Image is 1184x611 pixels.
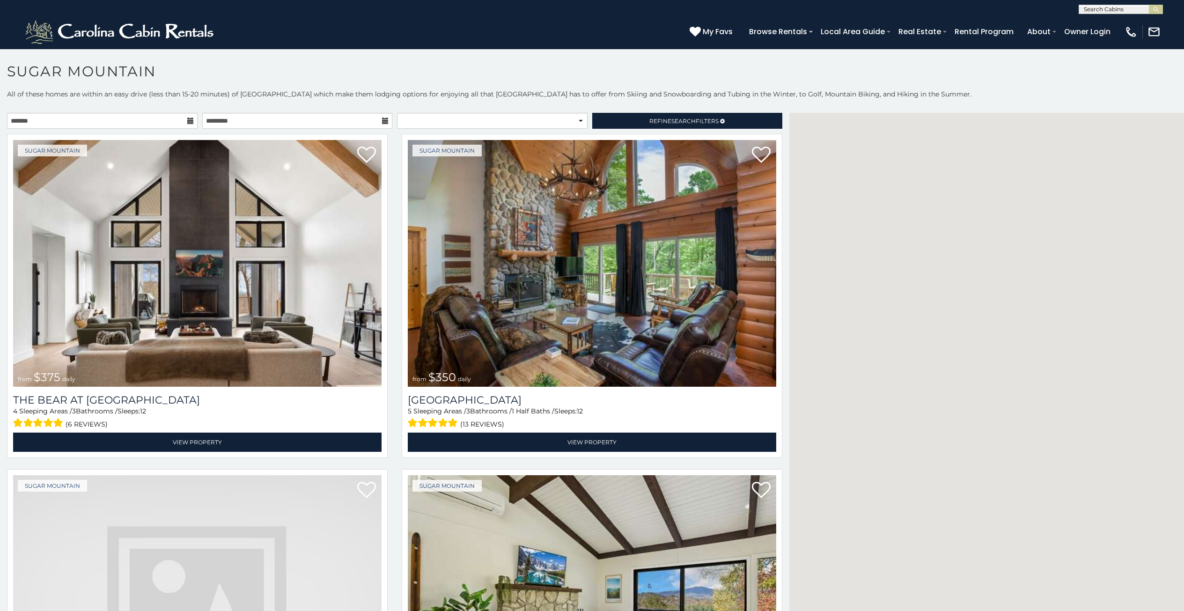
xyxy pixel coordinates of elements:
img: mail-regular-white.png [1147,25,1161,38]
a: Owner Login [1059,23,1115,40]
span: $350 [428,370,456,384]
span: (13 reviews) [460,418,504,430]
span: 3 [72,407,76,415]
a: Browse Rentals [744,23,812,40]
a: Add to favorites [357,481,376,501]
a: Add to favorites [752,146,771,165]
span: from [18,375,32,383]
h3: Grouse Moor Lodge [408,394,776,406]
a: The Bear At [GEOGRAPHIC_DATA] [13,394,382,406]
img: phone-regular-white.png [1125,25,1138,38]
span: (6 reviews) [66,418,108,430]
a: from $375 daily [13,140,382,387]
a: About [1022,23,1055,40]
a: Local Area Guide [816,23,890,40]
a: Sugar Mountain [18,480,87,492]
h3: The Bear At Sugar Mountain [13,394,382,406]
a: My Favs [690,26,735,38]
a: Real Estate [894,23,946,40]
a: Sugar Mountain [412,145,482,156]
div: Sleeping Areas / Bathrooms / Sleeps: [408,406,776,430]
a: Sugar Mountain [412,480,482,492]
a: View Property [408,433,776,452]
span: daily [458,375,471,383]
span: Search [671,118,696,125]
a: RefineSearchFilters [592,113,783,129]
span: 5 [408,407,412,415]
span: from [412,375,427,383]
a: Add to favorites [752,481,771,501]
span: Refine Filters [649,118,719,125]
img: 1714398141_thumbnail.jpeg [408,140,776,387]
span: daily [62,375,75,383]
a: from $350 daily [408,140,776,387]
span: 12 [577,407,583,415]
a: Rental Program [950,23,1018,40]
a: Sugar Mountain [18,145,87,156]
a: View Property [13,433,382,452]
span: 1 Half Baths / [512,407,554,415]
span: $375 [34,370,60,384]
span: 3 [466,407,470,415]
img: 1714387646_thumbnail.jpeg [13,140,382,387]
img: White-1-2.png [23,18,218,46]
span: 12 [140,407,146,415]
a: Add to favorites [357,146,376,165]
span: My Favs [703,26,733,37]
span: 4 [13,407,17,415]
a: [GEOGRAPHIC_DATA] [408,394,776,406]
div: Sleeping Areas / Bathrooms / Sleeps: [13,406,382,430]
